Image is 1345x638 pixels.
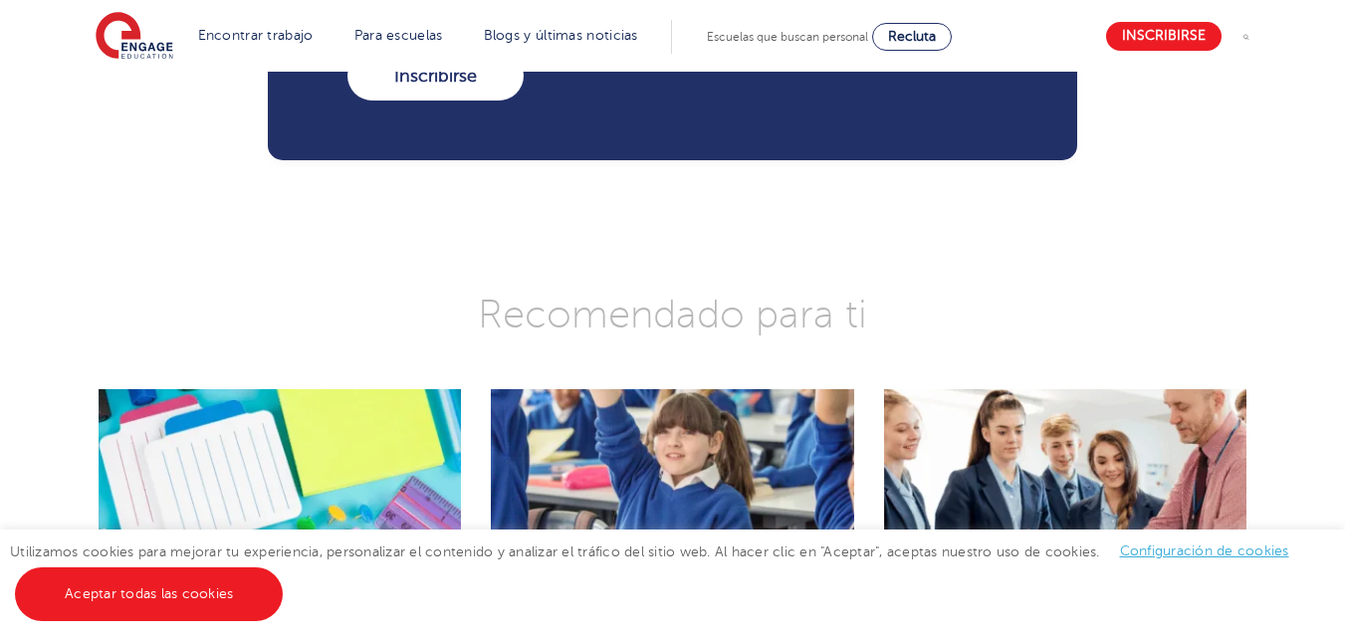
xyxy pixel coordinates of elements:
a: Para escuelas [354,28,443,43]
a: Encontrar trabajo [198,28,314,43]
a: Recluta [872,23,952,51]
img: Educación comprometida [96,12,173,62]
a: Blogs y últimas noticias [484,28,638,43]
input: Inscribirse [347,51,524,101]
font: Utilizamos cookies para mejorar tu experiencia, personalizar el contenido y analizar el tráfico d... [10,544,1100,559]
a: Inscribirse [1106,22,1222,51]
a: Configuración de cookies [1120,543,1289,558]
font: Inscribirse [1122,29,1206,44]
font: Recomendado para ti [478,293,867,336]
a: Aceptar todas las cookies [15,567,283,621]
font: Recluta [888,29,936,44]
font: Escuelas que buscan personal [707,30,868,44]
font: Aceptar todas las cookies [65,586,233,601]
